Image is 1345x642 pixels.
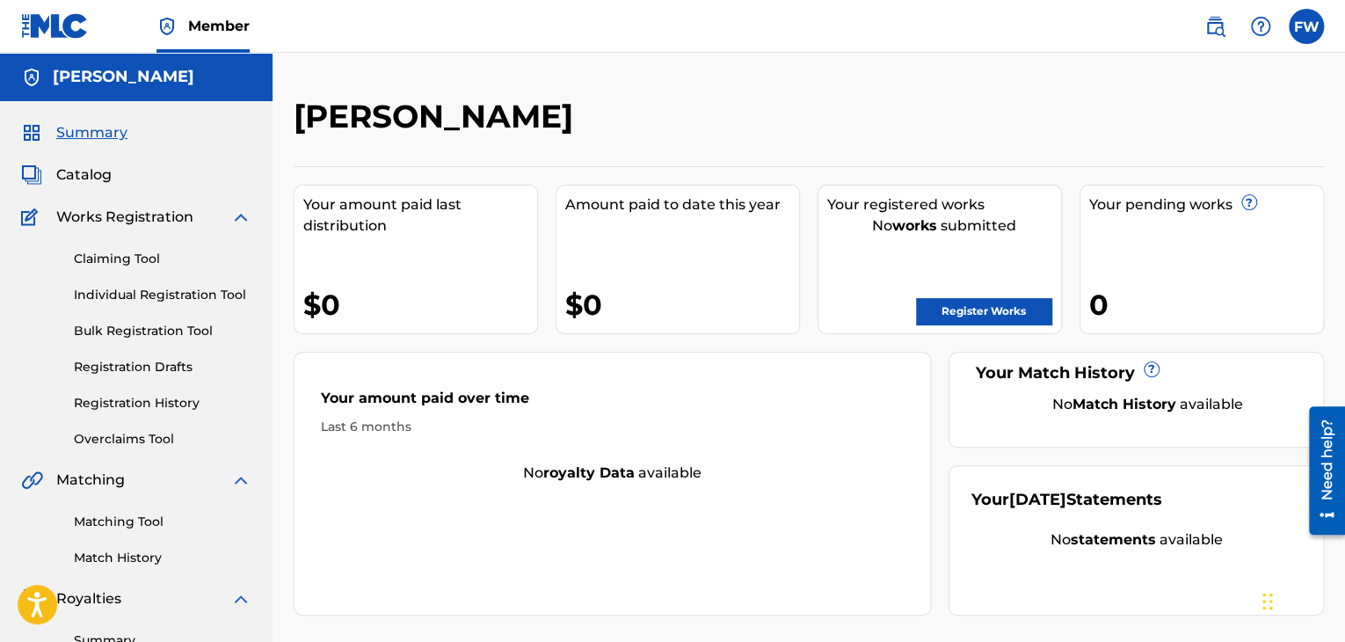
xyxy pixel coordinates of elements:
[74,549,251,567] a: Match History
[56,470,125,491] span: Matching
[321,388,904,418] div: Your amount paid over time
[1289,9,1324,44] div: User Menu
[56,588,121,609] span: Royalties
[74,513,251,531] a: Matching Tool
[1145,362,1159,376] span: ?
[188,16,250,36] span: Member
[1204,16,1225,37] img: search
[21,470,43,491] img: Matching
[1250,16,1271,37] img: help
[543,464,635,481] strong: royalty data
[56,122,127,143] span: Summary
[1296,400,1345,542] iframe: Resource Center
[1242,195,1256,209] span: ?
[827,194,1061,215] div: Your registered works
[21,67,42,88] img: Accounts
[21,588,42,609] img: Royalties
[74,322,251,340] a: Bulk Registration Tool
[565,285,799,325] div: $0
[971,529,1301,551] div: No available
[321,418,904,436] div: Last 6 months
[74,394,251,412] a: Registration History
[1089,194,1323,215] div: Your pending works
[1071,531,1156,548] strong: statements
[1257,558,1345,642] iframe: Chat Widget
[294,463,930,484] div: No available
[230,470,251,491] img: expand
[303,285,537,325] div: $0
[74,430,251,449] a: Overclaims Tool
[53,67,194,87] h5: Frank Wilson
[21,164,112,186] a: CatalogCatalog
[230,588,251,609] img: expand
[1089,285,1323,325] div: 0
[993,394,1301,415] div: No available
[827,215,1061,237] div: No submitted
[56,164,112,186] span: Catalog
[56,207,193,228] span: Works Registration
[1197,9,1232,44] a: Public Search
[230,207,251,228] img: expand
[21,13,89,39] img: MLC Logo
[74,286,251,304] a: Individual Registration Tool
[1009,490,1066,509] span: [DATE]
[971,488,1162,512] div: Your Statements
[294,97,582,136] h2: [PERSON_NAME]
[916,298,1051,325] a: Register Works
[1243,9,1278,44] div: Help
[565,194,799,215] div: Amount paid to date this year
[1072,396,1176,412] strong: Match History
[892,217,937,234] strong: works
[74,250,251,268] a: Claiming Tool
[303,194,537,237] div: Your amount paid last distribution
[21,164,42,186] img: Catalog
[971,361,1301,385] div: Your Match History
[21,207,44,228] img: Works Registration
[74,358,251,376] a: Registration Drafts
[1262,575,1273,628] div: Drag
[21,122,42,143] img: Summary
[21,122,127,143] a: SummarySummary
[156,16,178,37] img: Top Rightsholder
